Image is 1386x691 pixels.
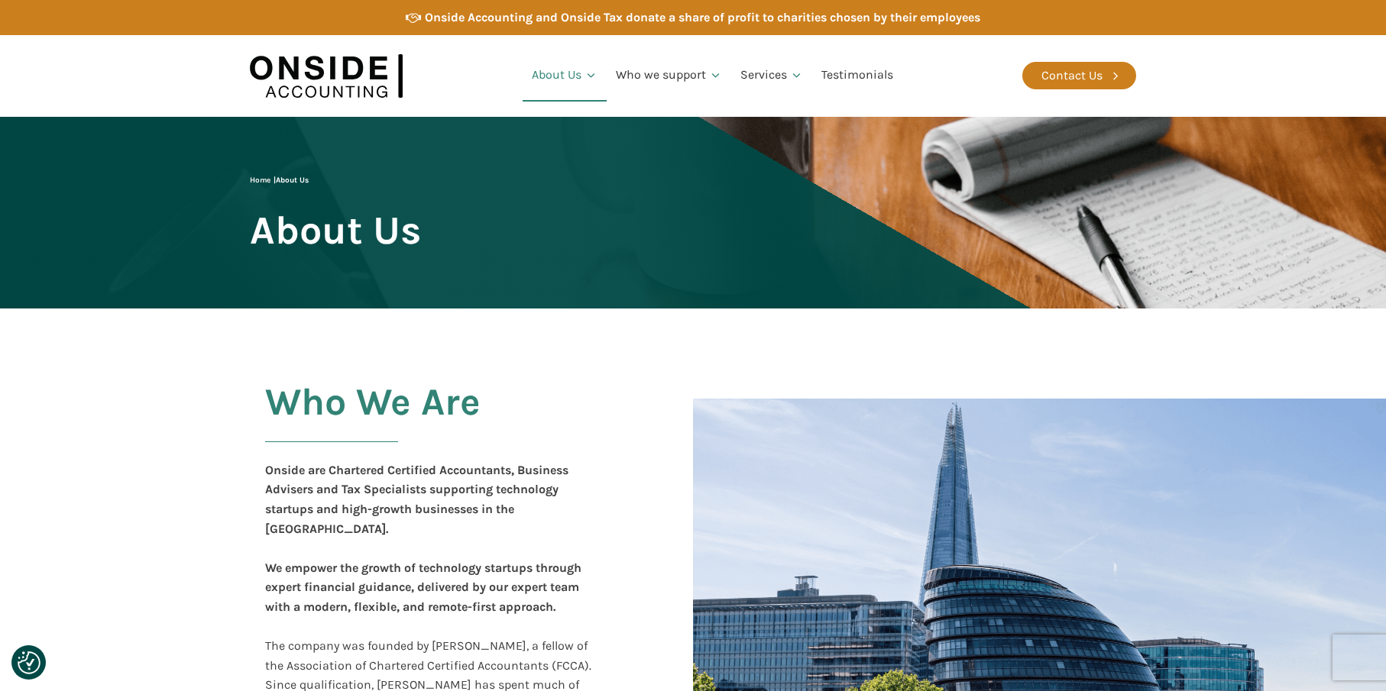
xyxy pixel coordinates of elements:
a: Testimonials [812,50,902,102]
img: Revisit consent button [18,651,40,674]
a: Services [731,50,812,102]
div: Onside Accounting and Onside Tax donate a share of profit to charities chosen by their employees [425,8,980,27]
b: , delivered by our expert team with a modern, flexible, and remote-first approach. [265,580,579,614]
b: We empower the growth of technology startups through expert financial guidance [265,560,581,595]
span: About Us [276,176,309,185]
span: | [250,176,309,185]
a: About Us [523,50,607,102]
a: Who we support [607,50,731,102]
b: Onside are Chartered Certified Accountants, Business Advisers and Tax Specialists supporting tech... [265,463,568,536]
a: Contact Us [1022,62,1136,89]
div: Contact Us [1041,66,1103,86]
button: Consent Preferences [18,651,40,674]
h2: Who We Are [265,381,481,460]
a: Home [250,176,270,185]
span: About Us [250,209,421,251]
img: Onside Accounting [250,47,403,105]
